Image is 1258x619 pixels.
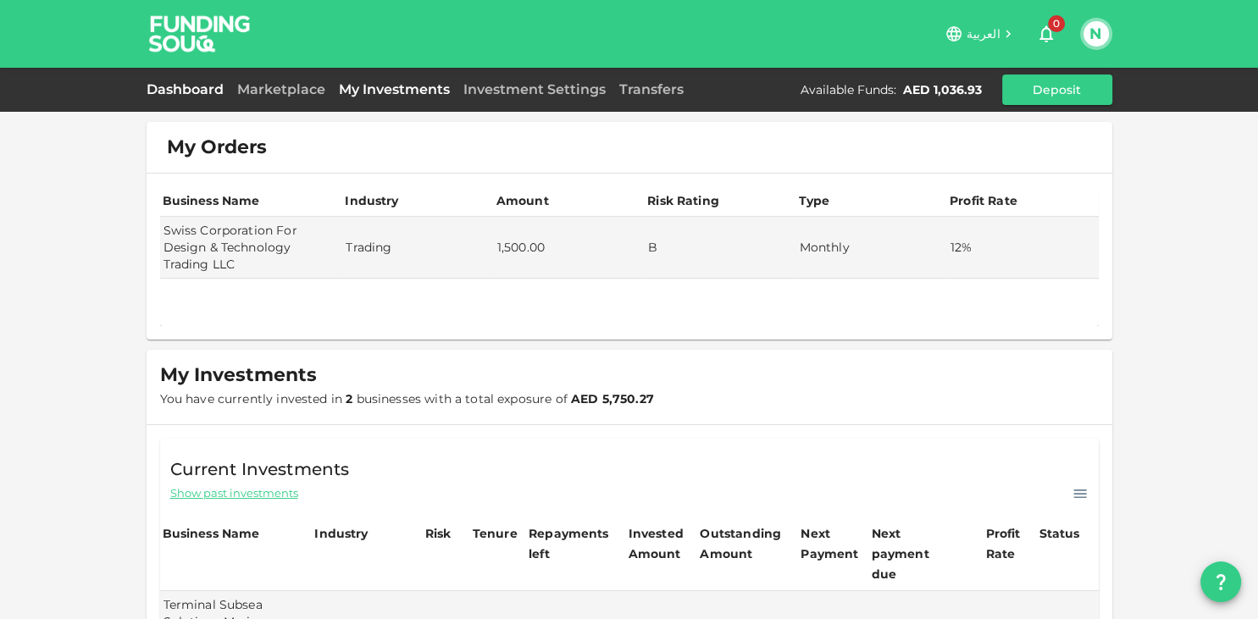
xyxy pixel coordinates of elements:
[529,523,613,564] div: Repayments left
[950,191,1017,211] div: Profit Rate
[230,81,332,97] a: Marketplace
[801,523,866,564] div: Next Payment
[345,191,398,211] div: Industry
[163,191,260,211] div: Business Name
[571,391,654,406] strong: AED 5,750.27
[629,523,696,564] div: Invested Amount
[647,191,719,211] div: Risk Rating
[342,217,493,279] td: Trading
[167,135,267,159] span: My Orders
[473,523,518,544] div: Tenure
[1002,75,1112,105] button: Deposit
[985,523,1034,564] div: Profit Rate
[612,81,690,97] a: Transfers
[170,485,298,501] span: Show past investments
[494,217,645,279] td: 1,500.00
[645,217,795,279] td: B
[346,391,352,406] strong: 2
[903,81,982,98] div: AED 1,036.93
[163,523,260,544] div: Business Name
[314,523,368,544] div: Industry
[332,81,457,97] a: My Investments
[147,81,230,97] a: Dashboard
[1083,21,1109,47] button: N
[1200,561,1241,602] button: question
[170,456,350,483] span: Current Investments
[947,217,1099,279] td: 12%
[1048,15,1065,32] span: 0
[700,523,784,564] div: Outstanding Amount
[457,81,612,97] a: Investment Settings
[425,523,459,544] div: Risk
[799,191,833,211] div: Type
[160,217,343,279] td: Swiss Corporation For Design & Technology Trading LLC
[967,26,1000,41] span: العربية
[872,523,956,584] div: Next payment due
[496,191,549,211] div: Amount
[1029,17,1063,51] button: 0
[1039,523,1081,544] div: Status
[796,217,947,279] td: Monthly
[160,391,654,406] span: You have currently invested in businesses with a total exposure of
[160,363,317,387] span: My Investments
[801,81,896,98] div: Available Funds :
